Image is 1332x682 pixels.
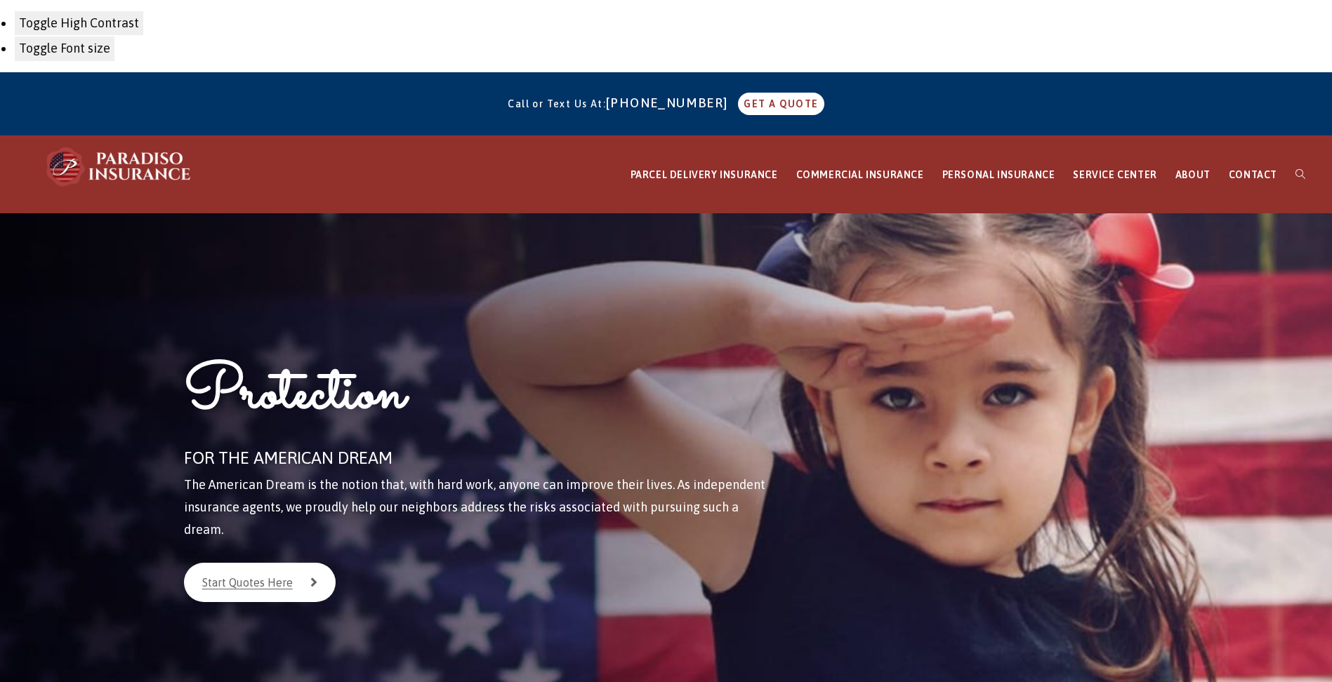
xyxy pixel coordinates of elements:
[1073,169,1156,180] span: SERVICE CENTER
[184,448,393,467] span: FOR THE AMERICAN DREAM
[42,146,197,188] img: Paradiso Insurance
[19,41,110,55] span: Toggle Font size
[1229,169,1277,180] span: CONTACT
[1166,136,1220,214] a: ABOUT
[942,169,1055,180] span: PERSONAL INSURANCE
[184,354,770,443] h1: Protection
[508,98,606,109] span: Call or Text Us At:
[621,136,787,214] a: PARCEL DELIVERY INSURANCE
[738,93,824,115] a: GET A QUOTE
[184,477,765,537] span: The American Dream is the notion that, with hard work, anyone can improve their lives. As indepen...
[933,136,1064,214] a: PERSONAL INSURANCE
[1064,136,1166,214] a: SERVICE CENTER
[796,169,924,180] span: COMMERCIAL INSURANCE
[184,563,336,602] a: Start Quotes Here
[787,136,933,214] a: COMMERCIAL INSURANCE
[14,11,144,36] button: Toggle High Contrast
[631,169,778,180] span: PARCEL DELIVERY INSURANCE
[1220,136,1286,214] a: CONTACT
[1175,169,1211,180] span: ABOUT
[14,36,115,61] button: Toggle Font size
[19,15,139,30] span: Toggle High Contrast
[606,95,735,110] a: [PHONE_NUMBER]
